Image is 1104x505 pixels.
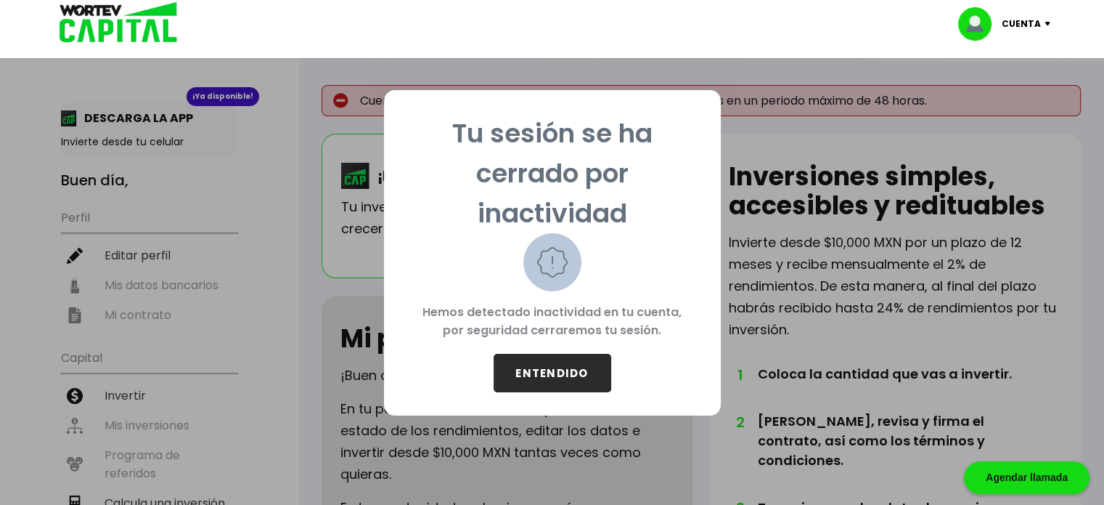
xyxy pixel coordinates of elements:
p: Cuenta [1002,13,1041,35]
p: Hemos detectado inactividad en tu cuenta, por seguridad cerraremos tu sesión. [407,291,698,354]
p: Tu sesión se ha cerrado por inactividad [407,113,698,233]
img: warning [523,233,581,291]
div: Agendar llamada [964,461,1089,494]
button: ENTENDIDO [494,354,611,392]
img: icon-down [1041,22,1060,26]
img: profile-image [958,7,1002,41]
